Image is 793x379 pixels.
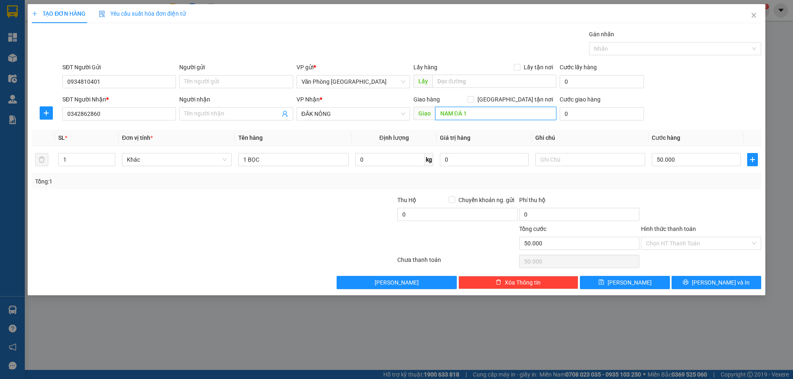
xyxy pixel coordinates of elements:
[413,64,437,71] span: Lấy hàng
[425,153,433,166] span: kg
[413,96,440,103] span: Giao hàng
[519,195,639,208] div: Phí thu hộ
[238,134,263,141] span: Tên hàng
[652,134,680,141] span: Cước hàng
[748,156,757,163] span: plus
[88,55,158,64] span: BXTTDN1108250010
[238,153,348,166] input: VD: Bàn, Ghế
[683,279,689,286] span: printer
[58,134,65,141] span: SL
[520,63,556,72] span: Lấy tận nơi
[535,153,645,166] input: Ghi Chú
[532,130,648,146] th: Ghi chú
[62,95,176,104] div: SĐT Người Nhận
[519,226,546,232] span: Tổng cước
[40,110,52,116] span: plus
[99,11,105,17] img: icon
[396,255,518,270] div: Chưa thanh toán
[380,134,409,141] span: Định lượng
[108,160,113,165] span: down
[35,177,306,186] div: Tổng: 1
[432,75,556,88] input: Dọc đường
[179,63,293,72] div: Người gửi
[589,31,614,38] label: Gán nhãn
[302,75,405,88] span: Văn Phòng Đà Nẵng
[750,12,757,19] span: close
[122,134,153,141] span: Đơn vị tính
[692,278,750,287] span: [PERSON_NAME] và In
[106,160,115,166] span: Decrease Value
[747,153,758,166] button: plus
[413,107,435,120] span: Giao
[440,134,470,141] span: Giá trị hàng
[32,10,85,17] span: TẠO ĐƠN HÀNG
[62,36,86,52] span: 0906 477 911
[440,153,529,166] input: 0
[375,278,419,287] span: [PERSON_NAME]
[598,279,604,286] span: save
[4,35,62,64] img: logo
[297,96,320,103] span: VP Nhận
[302,108,405,120] span: ĐĂK NÔNG
[435,107,556,120] input: Dọc đường
[40,106,53,120] button: plus
[179,95,293,104] div: Người nhận
[62,63,176,72] div: SĐT Người Gửi
[63,7,86,34] strong: Nhà xe QUỐC ĐẠT
[397,197,416,203] span: Thu Hộ
[560,96,601,103] label: Cước giao hàng
[108,155,113,160] span: up
[282,111,288,117] span: user-add
[474,95,556,104] span: [GEOGRAPHIC_DATA] tận nơi
[35,153,48,166] button: delete
[560,64,597,71] label: Cước lấy hàng
[32,11,38,16] span: plus
[560,107,644,120] input: Cước giao hàng
[413,75,432,88] span: Lấy
[608,278,652,287] span: [PERSON_NAME]
[106,153,115,160] span: Increase Value
[455,195,518,205] span: Chuyển khoản ng. gửi
[62,53,87,80] strong: PHIẾU BIÊN NHẬN
[580,276,670,289] button: save[PERSON_NAME]
[505,278,541,287] span: Xóa Thông tin
[297,63,410,72] div: VP gửi
[641,226,696,232] label: Hình thức thanh toán
[127,153,227,166] span: Khác
[560,75,644,88] input: Cước lấy hàng
[742,4,765,27] button: Close
[672,276,761,289] button: printer[PERSON_NAME] và In
[458,276,579,289] button: deleteXóa Thông tin
[337,276,457,289] button: [PERSON_NAME]
[99,10,186,17] span: Yêu cầu xuất hóa đơn điện tử
[496,279,501,286] span: delete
